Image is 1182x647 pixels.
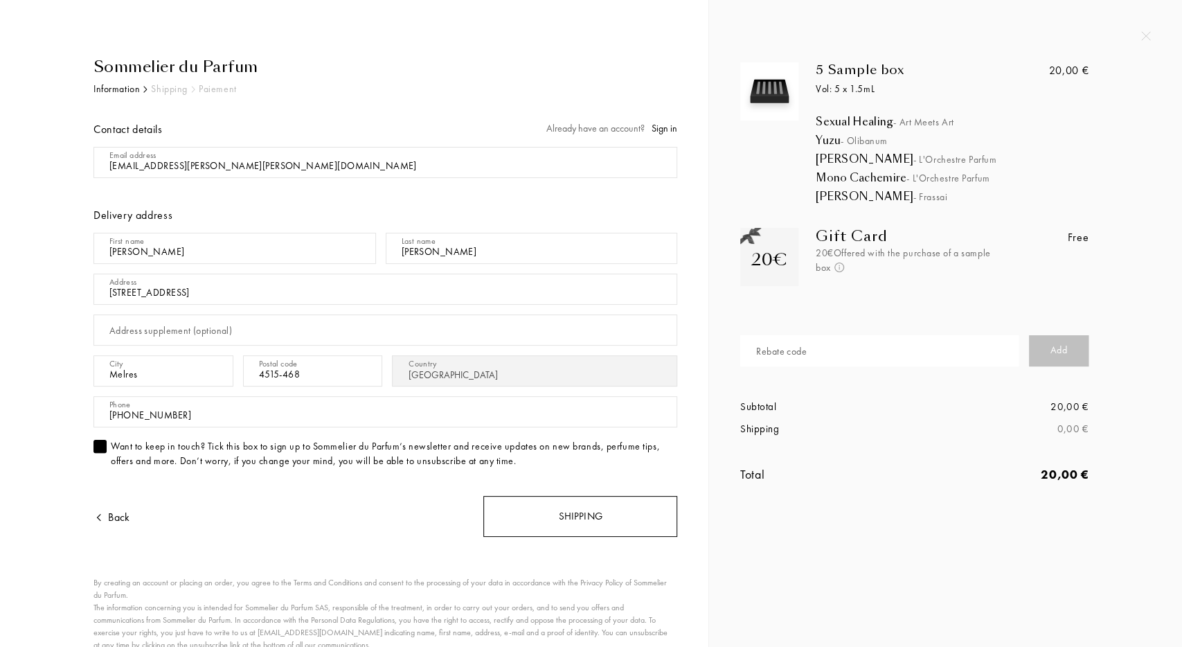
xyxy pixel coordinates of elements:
[816,190,1116,204] div: [PERSON_NAME]
[109,276,137,288] div: Address
[93,512,105,523] img: arrow.png
[816,171,1116,185] div: Mono Cachemire
[740,465,914,484] div: Total
[109,235,145,247] div: First name
[259,357,298,370] div: Postal code
[191,86,195,93] img: arr_grey.svg
[915,421,1089,437] div: 0,00 €
[93,121,163,138] div: Contact details
[740,399,914,415] div: Subtotal
[751,247,787,272] div: 20€
[816,152,1116,166] div: [PERSON_NAME]
[1029,335,1089,366] div: Add
[1048,62,1088,79] div: 20,00 €
[816,228,1001,245] div: Gift Card
[915,399,1089,415] div: 20,00 €
[816,62,1030,78] div: 5 Sample box
[906,172,990,184] span: - L'Orchestre Parfum
[111,439,677,468] div: Want to keep in touch? Tick this box to sign up to Sommelier du Parfum’s newsletter and receive u...
[151,82,187,96] div: Shipping
[913,153,996,166] span: - L'Orchestre Parfum
[893,116,953,128] span: - Art Meets Art
[1067,229,1089,246] div: Free
[816,82,1030,96] div: Vol: 5 x 1.5mL
[143,86,147,93] img: arr_black.svg
[841,134,888,147] span: - Olibanum
[93,82,140,96] div: Information
[109,398,131,411] div: Phone
[652,122,677,134] span: Sign in
[740,228,761,245] img: gift_n.png
[740,421,914,437] div: Shipping
[109,357,123,370] div: City
[816,115,1116,129] div: Sexual Healing
[199,82,236,96] div: Paiement
[913,190,947,203] span: - Frassai
[546,121,677,136] div: Already have an account?
[834,263,844,272] img: info_voucher.png
[402,235,436,247] div: Last name
[744,66,795,117] img: box_5.svg
[1141,31,1151,41] img: quit_onboard.svg
[109,149,156,161] div: Email address
[409,357,438,370] div: Country
[816,246,1001,275] div: 20€ Offered with the purchase of a sample box
[483,496,677,537] div: Shipping
[93,509,130,526] div: Back
[915,465,1089,484] div: 20,00 €
[109,323,232,338] div: Address supplement (optional)
[816,134,1116,148] div: Yuzu
[93,207,677,224] div: Delivery address
[756,344,807,359] div: Rebate code
[93,55,677,78] div: Sommelier du Parfum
